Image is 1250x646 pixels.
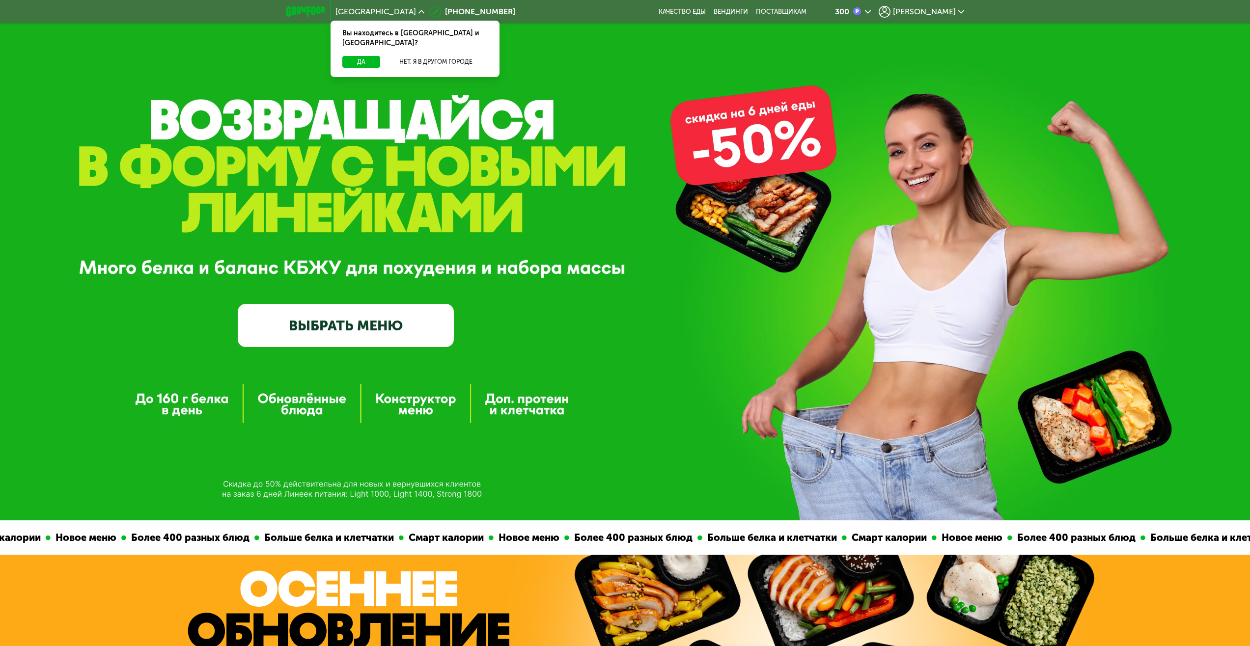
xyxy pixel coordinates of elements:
a: [PHONE_NUMBER] [429,6,515,18]
div: Более 400 разных блюд [568,530,696,545]
a: ВЫБРАТЬ МЕНЮ [238,304,454,347]
div: Больше белка и клетчатки [701,530,840,545]
div: Новое меню [935,530,1006,545]
div: 300 [835,8,849,16]
div: Новое меню [492,530,563,545]
button: Да [342,56,380,68]
span: [PERSON_NAME] [893,8,956,16]
div: поставщикам [756,8,806,16]
a: Вендинги [714,8,748,16]
div: Смарт калории [402,530,487,545]
button: Нет, я в другом городе [384,56,488,68]
div: Более 400 разных блюд [125,530,253,545]
div: Смарт калории [845,530,930,545]
a: Качество еды [659,8,706,16]
span: [GEOGRAPHIC_DATA] [335,8,416,16]
div: Новое меню [49,530,120,545]
div: Более 400 разных блюд [1011,530,1139,545]
div: Больше белка и клетчатки [258,530,397,545]
div: Вы находитесь в [GEOGRAPHIC_DATA] и [GEOGRAPHIC_DATA]? [331,21,500,56]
